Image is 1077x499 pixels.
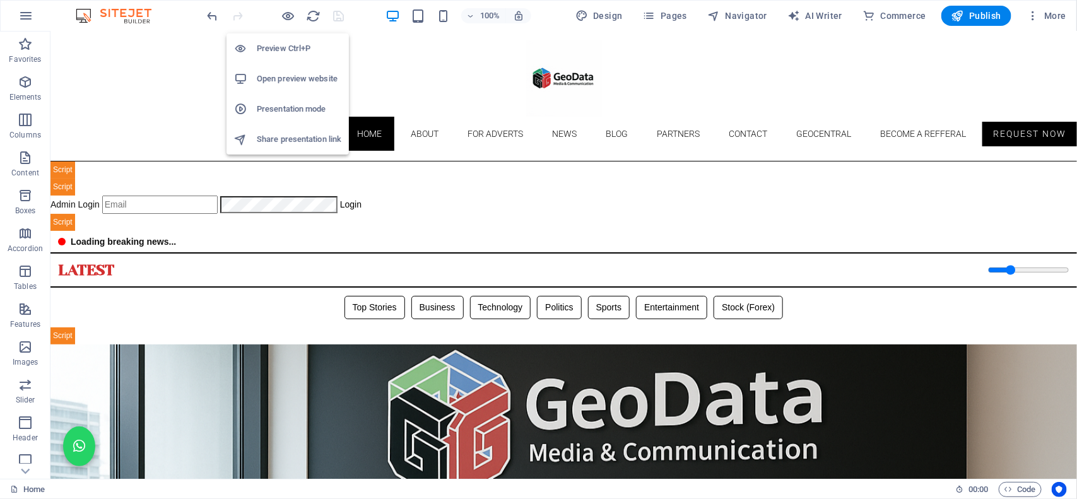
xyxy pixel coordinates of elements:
[480,8,500,23] h6: 100%
[1021,6,1071,26] button: More
[977,484,979,494] span: :
[11,168,39,178] p: Content
[15,206,36,216] p: Boxes
[968,482,988,497] span: 00 00
[16,395,35,405] p: Slider
[782,6,847,26] button: AI Writer
[1004,482,1036,497] span: Code
[73,8,167,23] img: Editor Logo
[9,92,42,102] p: Elements
[862,9,926,22] span: Commerce
[1052,482,1067,497] button: Usercentrics
[257,71,341,86] h6: Open preview website
[951,9,1001,22] span: Publish
[999,482,1042,497] button: Code
[14,281,37,291] p: Tables
[8,244,43,254] p: Accordion
[575,9,623,22] span: Design
[570,6,628,26] button: Design
[205,8,220,23] button: undo
[857,6,931,26] button: Commerce
[257,41,341,56] h6: Preview Ctrl+P
[10,482,45,497] a: Click to cancel selection. Double-click to open Pages
[570,6,628,26] div: Design (Ctrl+Alt+Y)
[9,54,41,64] p: Favorites
[707,9,767,22] span: Navigator
[306,8,321,23] button: reload
[206,9,220,23] i: Undo: Change HTML (Ctrl+Z)
[955,482,989,497] h6: Session time
[257,132,341,147] h6: Share presentation link
[941,6,1011,26] button: Publish
[787,9,842,22] span: AI Writer
[638,6,692,26] button: Pages
[257,102,341,117] h6: Presentation mode
[307,9,321,23] i: Reload page
[1027,9,1066,22] span: More
[513,10,524,21] i: On resize automatically adjust zoom level to fit chosen device.
[9,130,41,140] p: Columns
[13,433,38,443] p: Header
[643,9,687,22] span: Pages
[13,357,38,367] p: Images
[461,8,506,23] button: 100%
[10,319,40,329] p: Features
[702,6,772,26] button: Navigator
